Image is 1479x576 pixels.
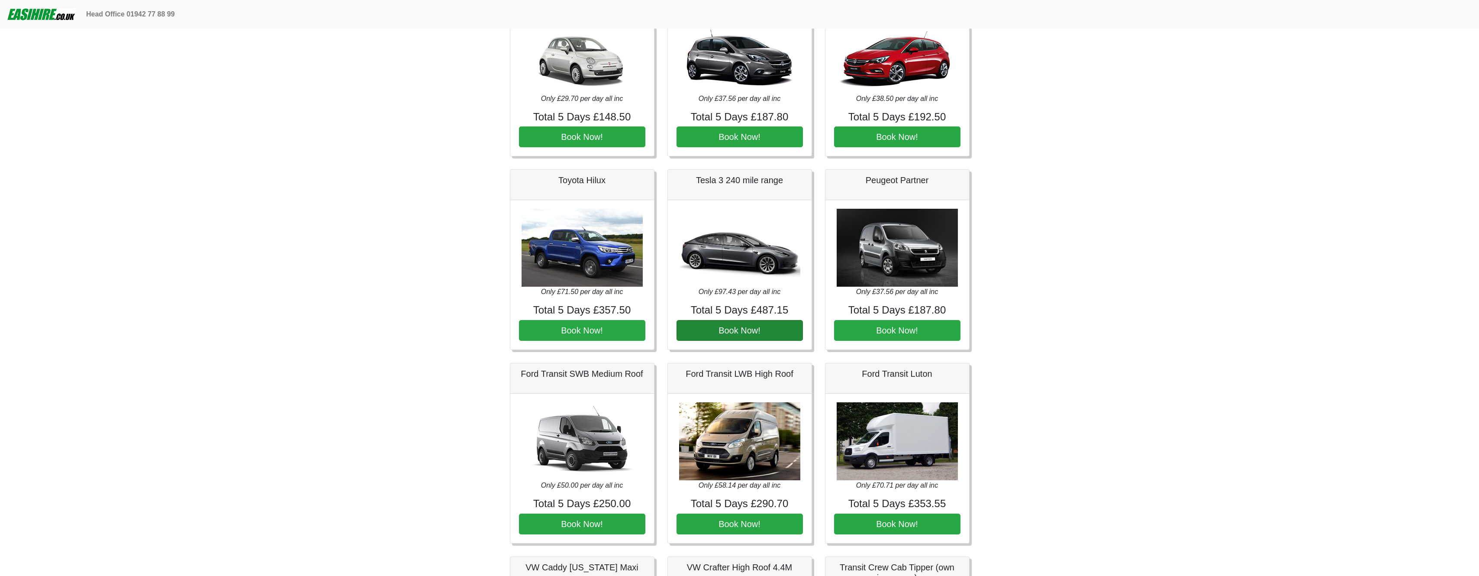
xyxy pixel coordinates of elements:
img: Vauxhall Corsa Manual [679,16,800,94]
img: easihire_logo_small.png [7,6,76,23]
button: Book Now! [834,126,960,147]
i: Only £37.56 per day all inc [856,288,938,295]
i: Only £58.14 per day all inc [699,482,780,489]
a: Head Office 01942 77 88 99 [83,6,178,23]
i: Only £50.00 per day all inc [541,482,623,489]
h4: Total 5 Days £192.50 [834,111,960,123]
img: Tesla 3 240 mile range [679,209,800,287]
h5: VW Caddy [US_STATE] Maxi [519,562,645,573]
h5: Peugeot Partner [834,175,960,185]
button: Book Now! [519,320,645,341]
h4: Total 5 Days £187.80 [677,111,803,123]
img: Fiat 500 3DR Manual [522,16,643,94]
img: Ford Transit Luton [837,402,958,480]
i: Only £97.43 per day all inc [699,288,780,295]
button: Book Now! [677,126,803,147]
img: Vauxhall Astra Hatchback Manual [837,16,958,94]
h5: Ford Transit LWB High Roof [677,369,803,379]
h4: Total 5 Days £250.00 [519,498,645,510]
h4: Total 5 Days £187.80 [834,304,960,317]
h4: Total 5 Days £487.15 [677,304,803,317]
button: Book Now! [677,514,803,534]
h4: Total 5 Days £148.50 [519,111,645,123]
b: Head Office 01942 77 88 99 [86,10,175,18]
h5: Ford Transit Luton [834,369,960,379]
h4: Total 5 Days £357.50 [519,304,645,317]
img: Toyota Hilux [522,209,643,287]
img: Peugeot Partner [837,209,958,287]
i: Only £38.50 per day all inc [856,95,938,102]
i: Only £70.71 per day all inc [856,482,938,489]
button: Book Now! [834,514,960,534]
i: Only £71.50 per day all inc [541,288,623,295]
h5: Tesla 3 240 mile range [677,175,803,185]
img: Ford Transit LWB High Roof [679,402,800,480]
img: Ford Transit SWB Medium Roof [522,402,643,480]
h5: Toyota Hilux [519,175,645,185]
button: Book Now! [677,320,803,341]
i: Only £29.70 per day all inc [541,95,623,102]
h4: Total 5 Days £290.70 [677,498,803,510]
h4: Total 5 Days £353.55 [834,498,960,510]
button: Book Now! [519,514,645,534]
button: Book Now! [834,320,960,341]
h5: Ford Transit SWB Medium Roof [519,369,645,379]
h5: VW Crafter High Roof 4.4M [677,562,803,573]
button: Book Now! [519,126,645,147]
i: Only £37.56 per day all inc [699,95,780,102]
